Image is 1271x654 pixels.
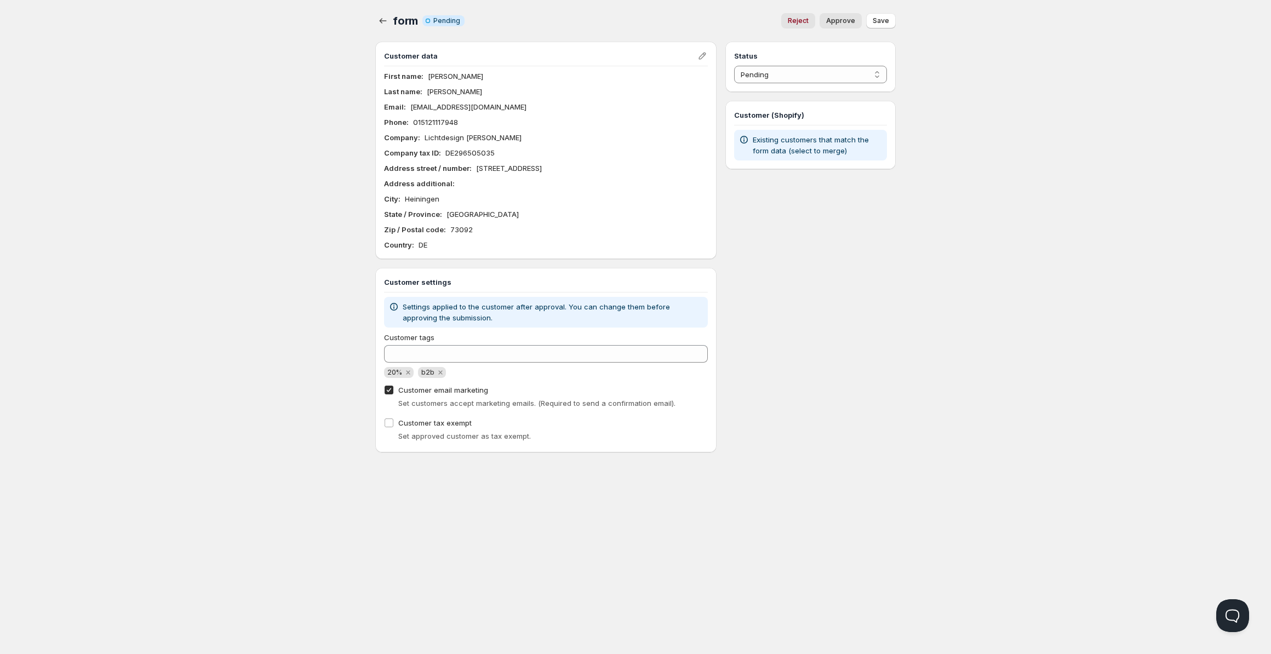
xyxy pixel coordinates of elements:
h3: Status [734,50,887,61]
button: Edit [695,48,710,64]
h3: Customer (Shopify) [734,110,887,121]
p: [EMAIL_ADDRESS][DOMAIN_NAME] [410,101,526,112]
button: Remove b2b [436,368,445,377]
h3: Customer settings [384,277,708,288]
span: Set approved customer as tax exempt. [398,432,531,440]
p: DE [419,239,427,250]
p: Lichtdesign [PERSON_NAME] [425,132,522,143]
button: Reject [781,13,815,28]
button: Save [866,13,896,28]
b: Address street / number : [384,164,472,173]
p: [STREET_ADDRESS] [476,163,542,174]
b: First name : [384,72,423,81]
p: Settings applied to the customer after approval. You can change them before approving the submiss... [403,301,703,323]
span: form [393,14,418,27]
span: Customer email marketing [398,386,488,394]
span: Pending [433,16,460,25]
span: Customer tax exempt [398,418,472,427]
button: Remove 20% [403,368,413,377]
p: [PERSON_NAME] [427,86,482,97]
span: Set customers accept marketing emails. (Required to send a confirmation email). [398,399,675,408]
p: 73092 [450,224,473,235]
iframe: Help Scout Beacon - Open [1216,599,1249,632]
p: 015121117948 [413,117,458,128]
b: Zip / Postal code : [384,225,446,234]
b: City : [384,194,400,203]
b: State / Province : [384,210,442,219]
span: Save [873,16,889,25]
b: Email : [384,102,406,111]
p: DE296505035 [445,147,495,158]
b: Country : [384,240,414,249]
p: Heiningen [405,193,439,204]
p: Existing customers that match the form data (select to merge) [753,134,883,156]
b: Last name : [384,87,422,96]
span: 20% [387,368,402,376]
p: [GEOGRAPHIC_DATA] [446,209,519,220]
b: Address additional : [384,179,455,188]
p: [PERSON_NAME] [428,71,483,82]
span: Customer tags [384,333,434,342]
b: Company tax ID : [384,148,441,157]
b: Phone : [384,118,409,127]
span: b2b [421,368,434,376]
span: Reject [788,16,809,25]
b: Company : [384,133,420,142]
button: Approve [820,13,862,28]
h3: Customer data [384,50,697,61]
span: Approve [826,16,855,25]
